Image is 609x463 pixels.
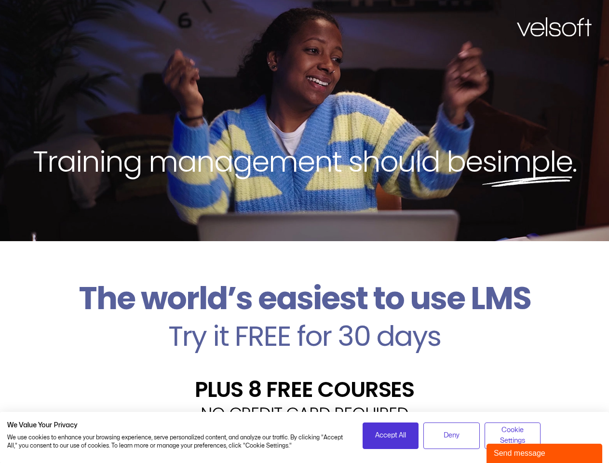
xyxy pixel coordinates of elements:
span: Cookie Settings [491,425,535,447]
button: Accept all cookies [363,422,419,449]
span: Deny [444,430,460,441]
h2: PLUS 8 FREE COURSES [7,379,602,400]
h2: Training management should be . [17,143,592,180]
span: simple [482,141,572,182]
h2: Try it FREE for 30 days [7,322,602,350]
h2: We Value Your Privacy [7,421,348,430]
p: We use cookies to enhance your browsing experience, serve personalized content, and analyze our t... [7,434,348,450]
h2: The world’s easiest to use LMS [7,280,602,317]
span: Accept All [375,430,406,441]
button: Adjust cookie preferences [485,422,541,449]
iframe: chat widget [487,442,604,463]
button: Deny all cookies [423,422,480,449]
